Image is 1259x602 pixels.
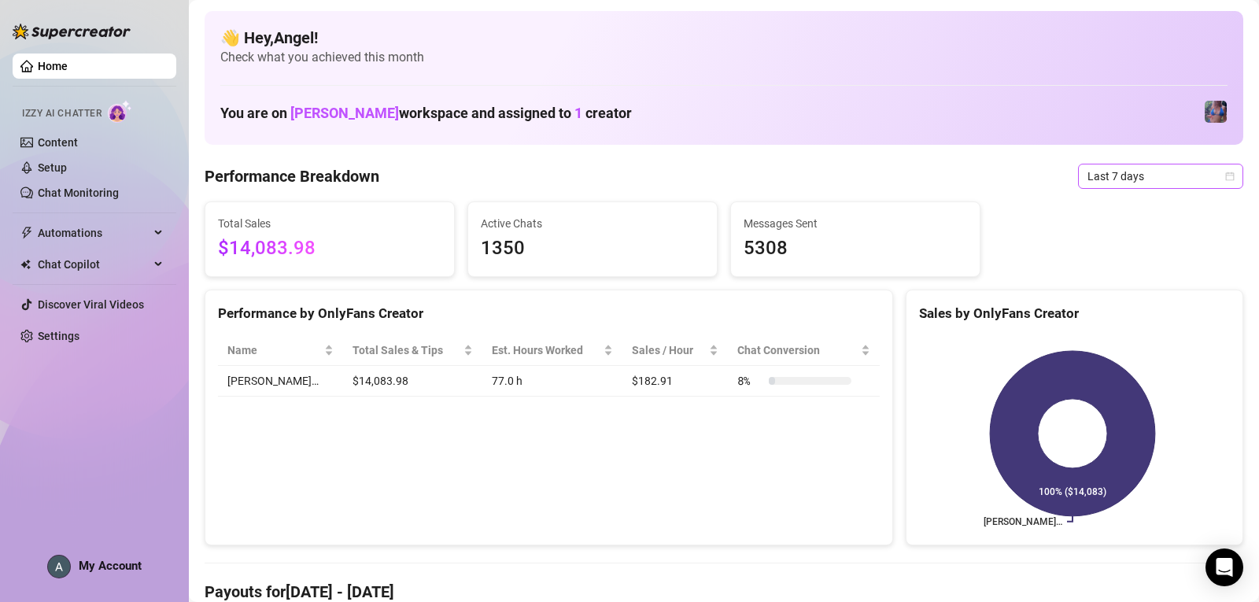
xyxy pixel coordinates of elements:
span: Total Sales & Tips [353,342,460,359]
span: calendar [1225,172,1235,181]
span: [PERSON_NAME] [290,105,399,121]
td: 77.0 h [482,366,622,397]
h4: 👋 Hey, Angel ! [220,27,1228,49]
span: 5308 [744,234,967,264]
span: 1 [574,105,582,121]
span: Total Sales [218,215,441,232]
div: Performance by OnlyFans Creator [218,303,880,324]
span: 8 % [737,372,762,390]
div: Est. Hours Worked [492,342,600,359]
div: Open Intercom Messenger [1205,548,1243,586]
a: Settings [38,330,79,342]
h4: Performance Breakdown [205,165,379,187]
span: Automations [38,220,150,246]
th: Total Sales & Tips [343,335,482,366]
text: [PERSON_NAME]… [984,516,1062,527]
span: Check what you achieved this month [220,49,1228,66]
a: Home [38,60,68,72]
td: $14,083.98 [343,366,482,397]
span: thunderbolt [20,227,33,239]
th: Name [218,335,343,366]
span: Chat Copilot [38,252,150,277]
span: 1350 [481,234,704,264]
a: Content [38,136,78,149]
a: Discover Viral Videos [38,298,144,311]
span: Messages Sent [744,215,967,232]
span: My Account [79,559,142,573]
a: Chat Monitoring [38,187,119,199]
th: Chat Conversion [728,335,880,366]
a: Setup [38,161,67,174]
span: Active Chats [481,215,704,232]
span: $14,083.98 [218,234,441,264]
span: Last 7 days [1087,164,1234,188]
img: Chat Copilot [20,259,31,270]
img: AI Chatter [108,100,132,123]
img: Jaylie [1205,101,1227,123]
th: Sales / Hour [622,335,728,366]
img: ACg8ocIpWzLmD3A5hmkSZfBJcT14Fg8bFGaqbLo-Z0mqyYAWwTjPNSU=s96-c [48,556,70,578]
span: Name [227,342,321,359]
span: Izzy AI Chatter [22,106,102,121]
img: logo-BBDzfeDw.svg [13,24,131,39]
td: $182.91 [622,366,728,397]
div: Sales by OnlyFans Creator [919,303,1230,324]
span: Chat Conversion [737,342,858,359]
h1: You are on workspace and assigned to creator [220,105,632,122]
td: [PERSON_NAME]… [218,366,343,397]
span: Sales / Hour [632,342,706,359]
